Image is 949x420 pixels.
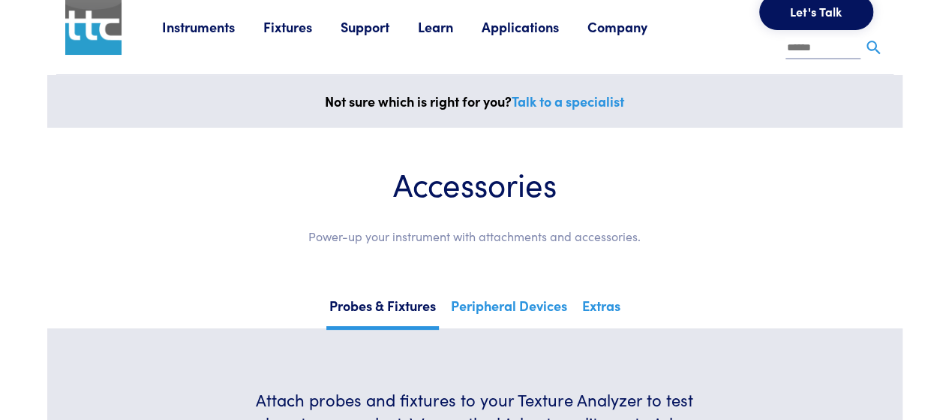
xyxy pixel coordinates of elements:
a: Applications [482,17,587,36]
h1: Accessories [92,164,857,204]
a: Probes & Fixtures [326,293,439,330]
a: Company [587,17,676,36]
a: Talk to a specialist [512,92,624,110]
a: Learn [418,17,482,36]
p: Not sure which is right for you? [56,90,893,113]
a: Fixtures [263,17,341,36]
a: Support [341,17,418,36]
p: Power-up your instrument with attachments and accessories. [92,227,857,246]
a: Peripheral Devices [448,293,570,326]
a: Instruments [162,17,263,36]
a: Extras [579,293,623,326]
